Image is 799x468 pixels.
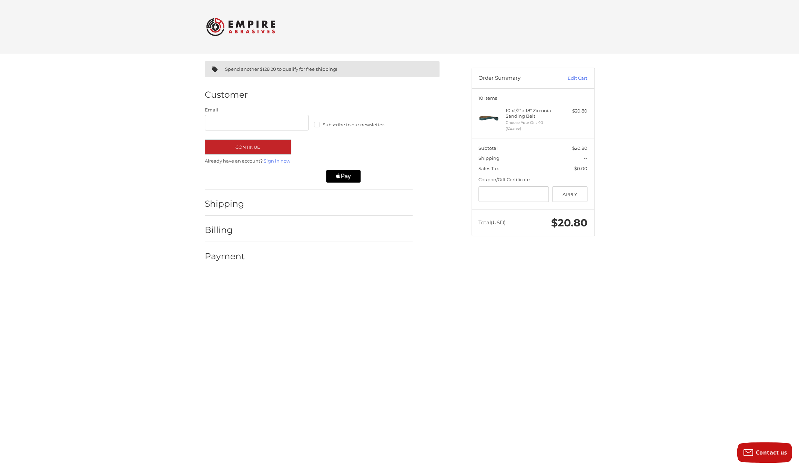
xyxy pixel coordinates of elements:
a: Sign in now [264,158,290,164]
span: Shipping [478,155,499,161]
span: Sales Tax [478,166,499,171]
h3: 10 Items [478,95,587,101]
span: Subscribe to our newsletter. [322,122,385,127]
button: Continue [205,139,291,155]
a: Edit Cart [553,75,587,82]
h2: Customer [205,89,248,100]
span: Contact us [756,449,787,456]
h4: 10 x 1/2" x 18" Zirconia Sanding Belt [506,108,558,119]
label: Email [205,107,309,114]
h2: Shipping [205,198,245,209]
input: Gift Certificate or Coupon Code [478,186,549,202]
button: Contact us [737,442,792,463]
img: Empire Abrasives [206,13,275,40]
span: $20.80 [551,216,587,229]
h2: Payment [205,251,245,262]
button: Apply [552,186,588,202]
span: Spend another $128.20 to qualify for free shipping! [225,66,337,72]
span: Subtotal [478,145,498,151]
span: -- [584,155,587,161]
div: Coupon/Gift Certificate [478,176,587,183]
p: Already have an account? [205,158,413,165]
h3: Order Summary [478,75,553,82]
span: Total (USD) [478,219,506,226]
span: $0.00 [574,166,587,171]
h2: Billing [205,225,245,235]
span: $20.80 [572,145,587,151]
iframe: PayPal-paypal [202,170,257,183]
li: Choose Your Grit 40 (Coarse) [506,120,558,131]
div: $20.80 [560,108,587,115]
